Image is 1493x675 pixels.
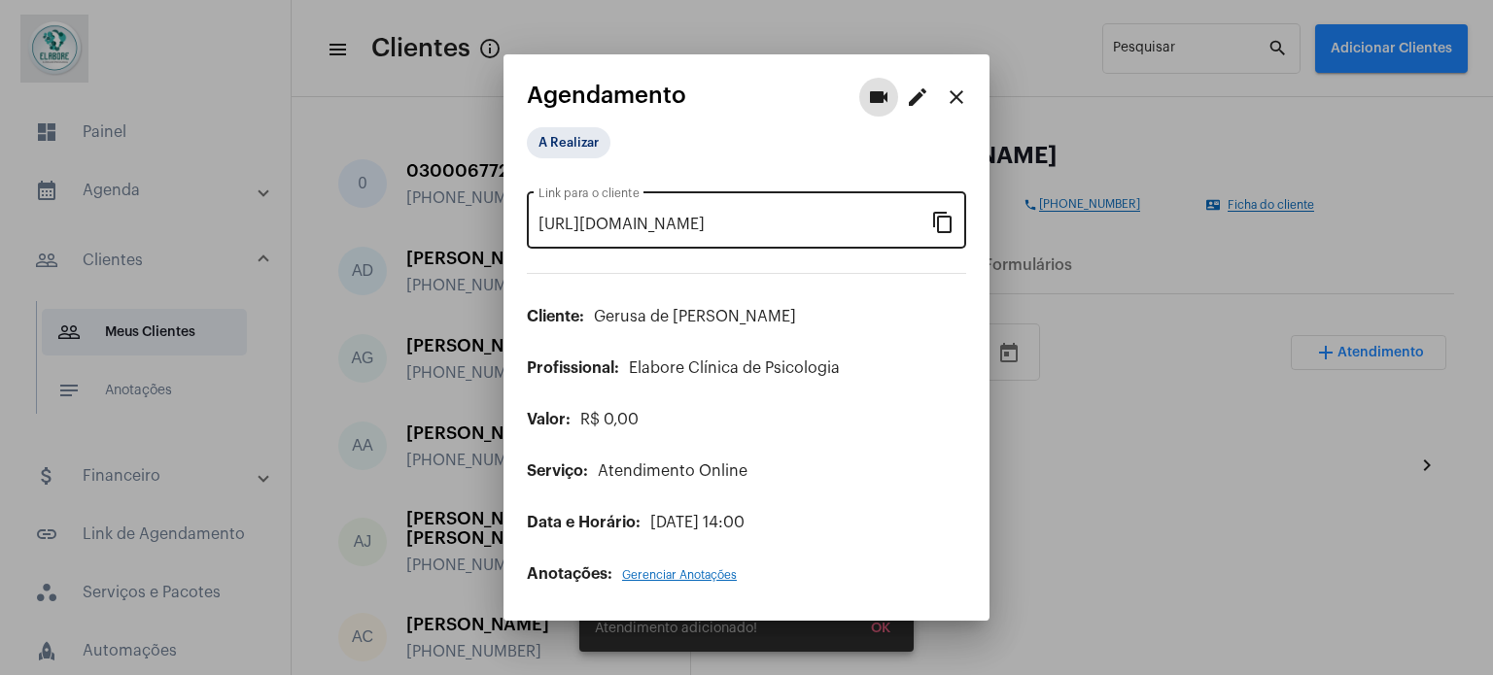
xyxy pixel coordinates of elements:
[527,515,641,530] span: Data e Horário:
[527,360,619,376] span: Profissional:
[527,309,584,324] span: Cliente:
[629,360,840,376] span: Elabore Clínica de Psicologia
[867,85,890,109] mat-icon: videocam
[650,515,745,530] span: [DATE] 14:00
[527,127,610,158] mat-chip: A Realizar
[622,569,737,581] span: Gerenciar Anotações
[906,85,929,109] mat-icon: edit
[527,463,588,479] span: Serviço:
[527,83,686,108] span: Agendamento
[527,412,571,427] span: Valor:
[931,210,955,233] mat-icon: content_copy
[527,566,612,582] span: Anotações:
[594,309,796,324] span: Gerusa de [PERSON_NAME]
[598,463,747,479] span: Atendimento Online
[945,85,968,109] mat-icon: close
[538,216,931,233] input: Link
[580,412,639,427] span: R$ 0,00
